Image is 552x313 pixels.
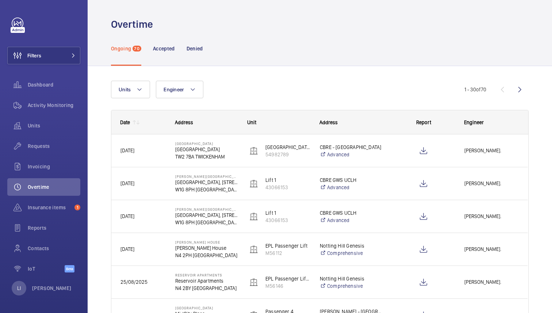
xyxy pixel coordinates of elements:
[28,265,65,272] span: IoT
[265,176,310,184] p: Lift 1
[249,278,258,287] img: elevator.svg
[320,242,383,249] p: Notting Hill Genesis
[175,141,238,146] p: [GEOGRAPHIC_DATA]
[265,151,310,158] p: 54982789
[153,45,175,52] p: Accepted
[249,179,258,188] img: elevator.svg
[320,217,383,224] a: Advanced
[111,18,157,31] h1: Overtime
[175,146,238,153] p: [GEOGRAPHIC_DATA]
[27,52,41,59] span: Filters
[265,217,310,224] p: 43066153
[320,282,383,290] a: Comprehensive
[464,278,518,286] span: [PERSON_NAME].
[265,242,310,249] p: EPL Passenger Lift
[120,119,130,125] div: Date
[175,252,238,259] p: N4 2PH [GEOGRAPHIC_DATA]
[249,212,258,221] img: elevator.svg
[464,87,486,92] span: 1 - 30 70
[111,45,131,52] p: Ongoing
[119,87,131,92] span: Units
[120,279,147,285] span: 25/08/2025
[320,176,383,184] p: CBRE GWS UCLH
[111,81,150,98] button: Units
[464,179,518,188] span: [PERSON_NAME].
[175,285,238,292] p: N4 2BY [GEOGRAPHIC_DATA]
[320,151,383,158] a: Advanced
[464,245,518,253] span: [PERSON_NAME].
[320,144,383,151] p: CBRE - [GEOGRAPHIC_DATA]
[265,144,310,151] p: [GEOGRAPHIC_DATA] (MRL)
[187,45,203,52] p: Denied
[28,224,80,232] span: Reports
[28,183,80,191] span: Overtime
[28,102,80,109] span: Activity Monitoring
[320,209,383,217] p: CBRE GWS UCLH
[175,119,193,125] span: Address
[464,146,518,155] span: [PERSON_NAME].
[175,277,238,285] p: Reservoir Apartments
[175,273,238,277] p: Reservoir Apartments
[7,47,80,64] button: Filters
[120,148,134,153] span: [DATE]
[464,119,484,125] span: Engineer
[28,245,80,252] span: Contacts
[320,249,383,257] a: Comprehensive
[175,207,238,211] p: [PERSON_NAME][GEOGRAPHIC_DATA]
[28,204,72,211] span: Insurance items
[175,186,238,193] p: W1G 8PH [GEOGRAPHIC_DATA]
[265,209,310,217] p: Lift 1
[164,87,184,92] span: Engineer
[175,174,238,179] p: [PERSON_NAME][GEOGRAPHIC_DATA]
[28,163,80,170] span: Invoicing
[133,46,141,51] span: 70
[32,285,72,292] p: [PERSON_NAME]
[249,146,258,155] img: elevator.svg
[65,265,74,272] span: Beta
[265,184,310,191] p: 43066153
[265,275,310,282] p: EPL Passenger Lift No 1
[28,81,80,88] span: Dashboard
[28,122,80,129] span: Units
[265,249,310,257] p: M56112
[175,153,238,160] p: TW2 7BA TWICKENHAM
[120,213,134,219] span: [DATE]
[120,246,134,252] span: [DATE]
[175,240,238,244] p: [PERSON_NAME] House
[17,285,21,292] p: LI
[175,306,238,310] p: [GEOGRAPHIC_DATA]
[175,211,238,219] p: [GEOGRAPHIC_DATA], [STREET_ADDRESS][PERSON_NAME],
[175,219,238,226] p: W1G 8PH [GEOGRAPHIC_DATA]
[28,142,80,150] span: Requests
[249,245,258,254] img: elevator.svg
[156,81,203,98] button: Engineer
[319,119,338,125] span: Address
[320,184,383,191] a: Advanced
[175,244,238,252] p: [PERSON_NAME] House
[464,212,518,221] span: [PERSON_NAME].
[120,180,134,186] span: [DATE]
[175,179,238,186] p: [GEOGRAPHIC_DATA], [STREET_ADDRESS][PERSON_NAME],
[265,282,310,290] p: M56146
[476,87,481,92] span: of
[247,119,256,125] span: Unit
[416,119,431,125] span: Report
[74,205,80,210] span: 1
[320,275,383,282] p: Notting Hill Genesis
